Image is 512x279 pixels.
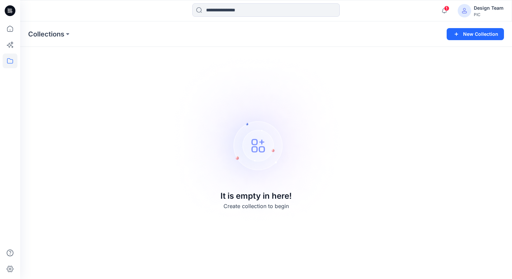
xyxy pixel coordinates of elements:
[163,46,349,233] img: Empty collections page
[444,6,449,11] span: 1
[462,8,467,13] svg: avatar
[474,4,504,12] div: Design Team
[28,29,64,39] a: Collections
[220,190,292,202] p: It is empty in here!
[223,202,289,210] p: Create collection to begin
[447,28,504,40] button: New Collection
[474,12,504,17] div: PIC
